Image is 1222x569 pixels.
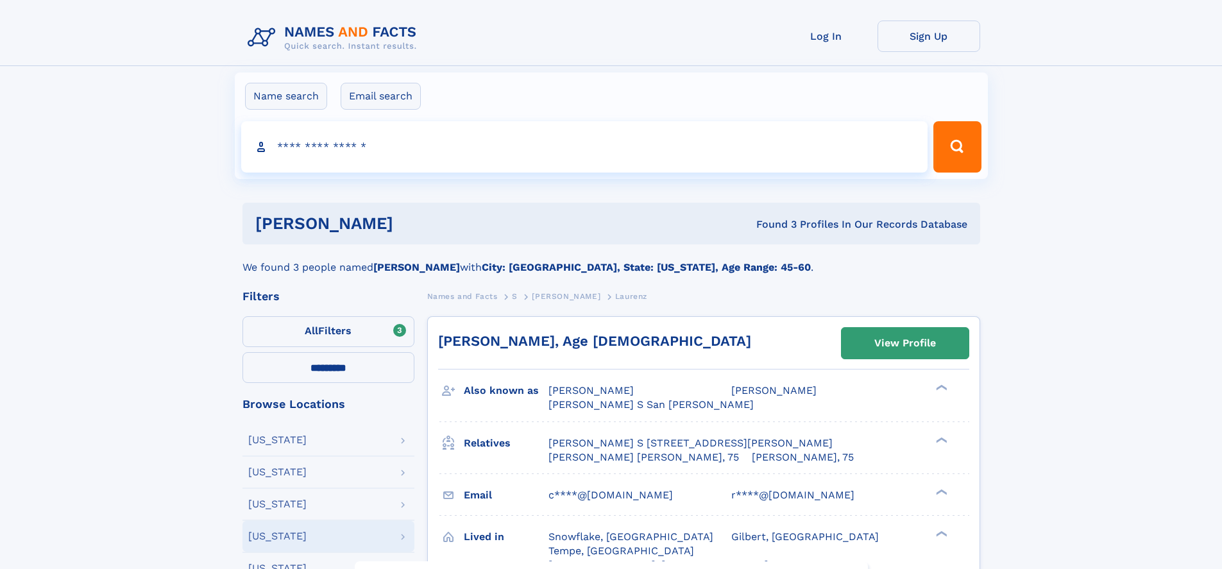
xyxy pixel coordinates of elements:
a: View Profile [842,328,969,359]
label: Name search [245,83,327,110]
span: [PERSON_NAME] S San [PERSON_NAME] [548,398,754,411]
div: View Profile [874,328,936,358]
h3: Email [464,484,548,506]
span: [PERSON_NAME] [548,384,634,396]
img: Logo Names and Facts [242,21,427,55]
a: Sign Up [878,21,980,52]
div: Browse Locations [242,398,414,410]
div: [US_STATE] [248,531,307,541]
span: All [305,325,318,337]
div: ❯ [933,529,948,538]
div: [US_STATE] [248,435,307,445]
span: S [512,292,518,301]
div: We found 3 people named with . [242,244,980,275]
a: [PERSON_NAME] [PERSON_NAME], 75 [548,450,739,464]
a: Log In [775,21,878,52]
div: ❯ [933,488,948,496]
span: Tempe, [GEOGRAPHIC_DATA] [548,545,694,557]
b: City: [GEOGRAPHIC_DATA], State: [US_STATE], Age Range: 45-60 [482,261,811,273]
div: Filters [242,291,414,302]
label: Email search [341,83,421,110]
span: [PERSON_NAME] [731,384,817,396]
h3: Lived in [464,526,548,548]
span: Gilbert, [GEOGRAPHIC_DATA] [731,531,879,543]
div: [US_STATE] [248,499,307,509]
input: search input [241,121,928,173]
button: Search Button [933,121,981,173]
div: [US_STATE] [248,467,307,477]
a: [PERSON_NAME] S [STREET_ADDRESS][PERSON_NAME] [548,436,833,450]
a: [PERSON_NAME] [532,288,600,304]
label: Filters [242,316,414,347]
h3: Also known as [464,380,548,402]
a: S [512,288,518,304]
h3: Relatives [464,432,548,454]
h1: [PERSON_NAME] [255,216,575,232]
span: Laurenz [615,292,647,301]
div: Found 3 Profiles In Our Records Database [575,217,967,232]
div: ❯ [933,384,948,392]
a: [PERSON_NAME], Age [DEMOGRAPHIC_DATA] [438,333,751,349]
span: Snowflake, [GEOGRAPHIC_DATA] [548,531,713,543]
a: Names and Facts [427,288,498,304]
a: [PERSON_NAME], 75 [752,450,854,464]
b: [PERSON_NAME] [373,261,460,273]
div: ❯ [933,436,948,444]
span: [PERSON_NAME] [532,292,600,301]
